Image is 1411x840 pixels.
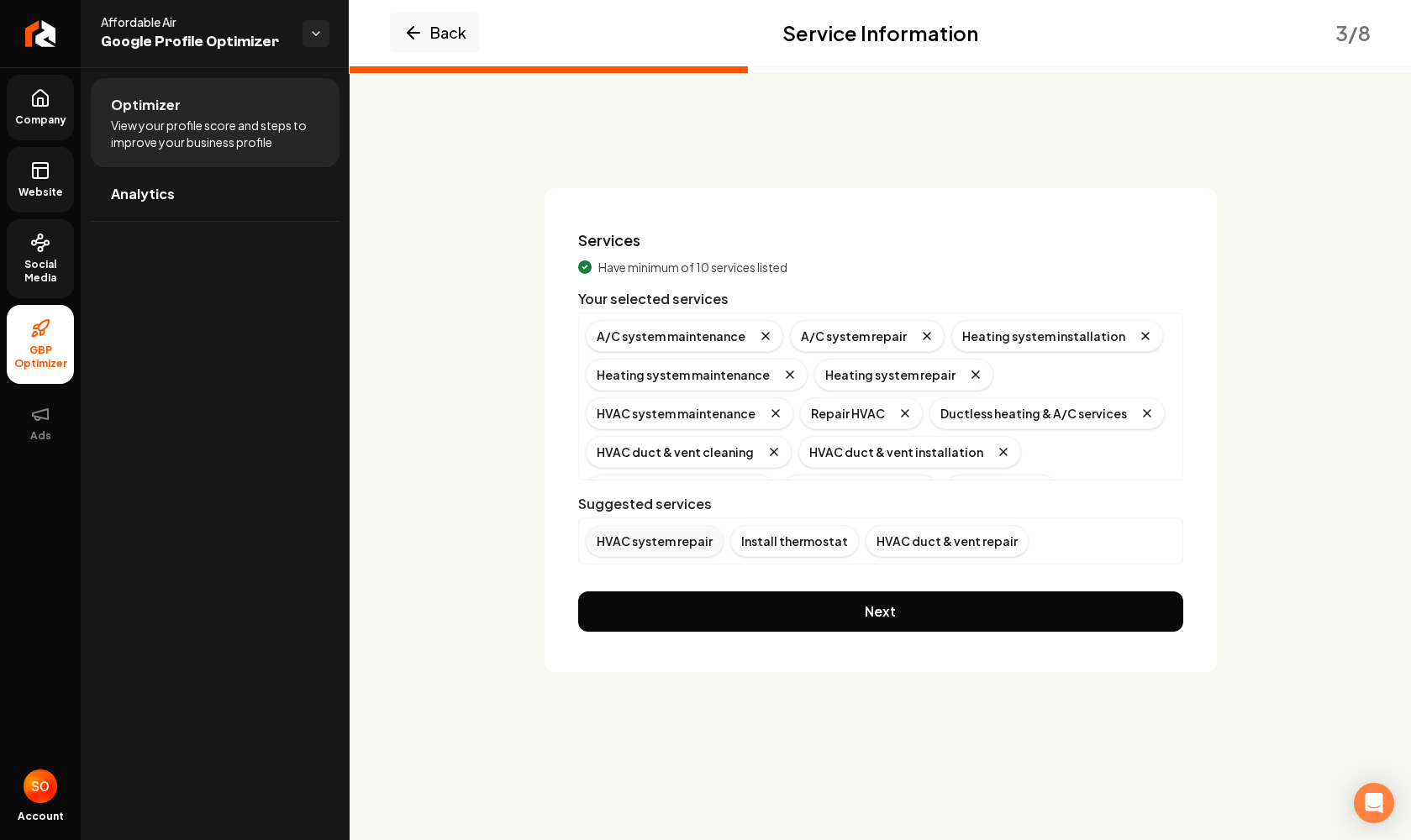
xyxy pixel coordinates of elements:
button: Remove badge [997,445,1010,459]
div: Your selected services [578,289,1183,309]
img: Rebolt Logo [25,20,56,47]
div: 3 / 8 [1335,19,1371,46]
span: Analytics [111,184,175,204]
a: Analytics [91,167,340,221]
a: Social Media [7,219,74,298]
span: Social Media [7,258,74,285]
div: HVAC duct & vent installation [798,436,1021,468]
span: Ads [24,429,58,443]
span: View your profile score and steps to improve your business profile [111,117,319,150]
div: A/C system repair [790,320,945,352]
button: Remove badge [783,368,797,381]
span: GBP Optimizer [7,344,74,370]
div: Install thermostat [730,525,859,557]
button: Ads [7,391,74,456]
div: Suggested services [578,494,1183,514]
a: Website [7,147,74,213]
div: Ductless heating & A/C services [929,397,1165,429]
div: Repair HVAC [800,397,923,429]
img: Seth Ortega [24,769,57,803]
button: Remove badge [767,445,781,459]
div: Thermostat installation [586,475,775,507]
button: Open user button [24,769,57,803]
span: Website [12,186,70,199]
span: Optimizer [111,95,181,115]
span: Google Profile Optimizer [101,30,289,54]
button: Remove badge [1140,407,1154,420]
div: A/C Repair [945,475,1057,507]
div: Heating system installation [951,320,1163,352]
button: Remove badge [1139,329,1152,343]
a: Company [7,75,74,140]
button: Remove badge [759,329,772,343]
h2: Service Information [782,19,978,46]
div: HVAC duct & vent cleaning [586,436,792,468]
div: A/C system maintenance [586,320,783,352]
span: Have minimum of 10 services listed [598,259,787,276]
button: Remove badge [898,407,912,420]
div: Heating system repair [814,359,993,391]
span: Affordable Air [101,13,289,30]
div: Thermostat repair [782,475,938,507]
button: Remove badge [920,329,934,343]
span: Company [8,113,73,127]
div: Open Intercom Messenger [1354,783,1394,823]
div: HVAC system repair [586,525,724,557]
div: Heating system maintenance [586,359,808,391]
button: Back [390,13,480,53]
div: HVAC duct & vent repair [866,525,1029,557]
span: Account [18,810,64,823]
button: Remove badge [969,368,982,381]
button: Next [578,591,1183,632]
div: HVAC system maintenance [586,397,793,429]
label: Services [578,230,640,249]
button: Remove badge [769,407,782,420]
